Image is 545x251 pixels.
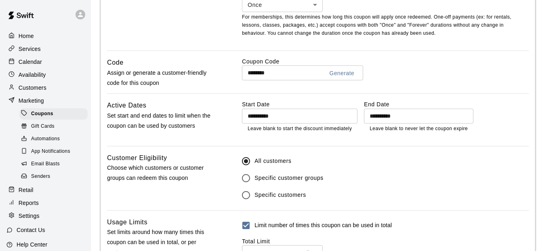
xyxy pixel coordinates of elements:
[364,109,468,124] input: Choose date, selected date is Nov 1, 2025
[19,212,40,220] p: Settings
[364,100,473,108] label: End Date
[6,95,84,107] a: Marketing
[31,110,53,118] span: Coupons
[6,30,84,42] a: Home
[255,174,324,182] span: Specific customer groups
[19,108,91,120] a: Coupons
[255,221,392,230] h6: Limit number of times this coupon can be used in total
[31,135,60,143] span: Automations
[19,146,91,158] a: App Notifications
[107,111,217,131] p: Set start and end dates to limit when the coupon can be used by customers
[6,56,84,68] a: Calendar
[19,121,88,132] div: Gift Cards
[255,157,291,165] span: All customers
[19,146,88,157] div: App Notifications
[326,66,358,81] button: Generate
[31,122,55,131] span: Gift Cards
[31,173,51,181] span: Senders
[19,108,88,120] div: Coupons
[242,109,352,124] input: Choose date, selected date is Oct 14, 2025
[19,171,91,183] a: Senders
[19,133,91,146] a: Automations
[6,43,84,55] a: Services
[242,57,529,65] label: Coupon Code
[242,13,529,38] p: For memberships, this determines how long this coupon will apply once redeemed. One-off payments ...
[19,199,39,207] p: Reports
[242,100,358,108] label: Start Date
[19,84,46,92] p: Customers
[19,158,91,171] a: Email Blasts
[19,58,42,66] p: Calendar
[370,125,468,133] p: Leave blank to never let the coupon expire
[107,68,217,88] p: Assign or generate a customer-friendly code for this coupon
[19,171,88,182] div: Senders
[6,69,84,81] a: Availability
[19,45,41,53] p: Services
[31,160,60,168] span: Email Blasts
[17,240,47,249] p: Help Center
[31,148,70,156] span: App Notifications
[19,120,91,133] a: Gift Cards
[6,197,84,209] a: Reports
[6,210,84,222] a: Settings
[255,191,306,199] span: Specific customers
[19,71,46,79] p: Availability
[6,82,84,94] a: Customers
[107,153,167,163] h6: Customer Eligibility
[107,100,147,111] h6: Active Dates
[19,158,88,170] div: Email Blasts
[6,184,84,196] a: Retail
[17,226,45,234] p: Contact Us
[248,125,352,133] p: Leave blank to start the discount immediately
[19,133,88,145] div: Automations
[107,217,147,228] h6: Usage Limits
[107,57,124,68] h6: Code
[242,238,270,245] label: Total Limit
[19,97,44,105] p: Marketing
[19,186,34,194] p: Retail
[19,32,34,40] p: Home
[107,163,217,183] p: Choose which customers or customer groups can redeem this coupon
